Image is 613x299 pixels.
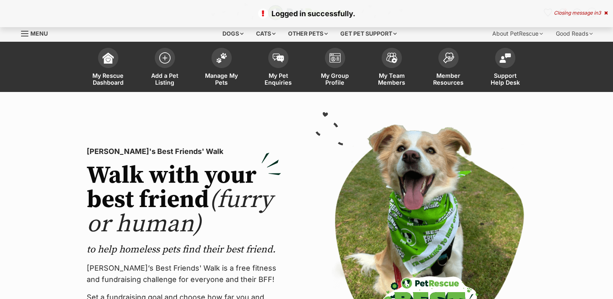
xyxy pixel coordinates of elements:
span: Manage My Pets [203,72,240,86]
span: Menu [30,30,48,37]
span: (furry or human) [87,185,273,239]
div: Dogs [217,26,249,42]
a: My Rescue Dashboard [80,44,137,92]
div: Good Reads [550,26,598,42]
a: My Pet Enquiries [250,44,307,92]
img: team-members-icon-5396bd8760b3fe7c0b43da4ab00e1e3bb1a5d9ba89233759b79545d2d3fc5d0d.svg [386,53,397,63]
img: add-pet-listing-icon-0afa8454b4691262ce3f59096e99ab1cd57d4a30225e0717b998d2c9b9846f56.svg [159,52,171,64]
span: Support Help Desk [487,72,523,86]
div: Other pets [282,26,333,42]
div: About PetRescue [487,26,549,42]
img: pet-enquiries-icon-7e3ad2cf08bfb03b45e93fb7055b45f3efa6380592205ae92323e6603595dc1f.svg [273,53,284,62]
a: Add a Pet Listing [137,44,193,92]
p: to help homeless pets find their best friend. [87,243,281,256]
a: My Team Members [363,44,420,92]
span: Add a Pet Listing [147,72,183,86]
img: member-resources-icon-8e73f808a243e03378d46382f2149f9095a855e16c252ad45f914b54edf8863c.svg [443,52,454,63]
span: My Group Profile [317,72,353,86]
h2: Walk with your best friend [87,164,281,237]
p: [PERSON_NAME]'s Best Friends' Walk [87,146,281,157]
span: Member Resources [430,72,467,86]
img: manage-my-pets-icon-02211641906a0b7f246fdf0571729dbe1e7629f14944591b6c1af311fb30b64b.svg [216,53,227,63]
span: My Rescue Dashboard [90,72,126,86]
span: My Team Members [374,72,410,86]
a: Support Help Desk [477,44,534,92]
img: group-profile-icon-3fa3cf56718a62981997c0bc7e787c4b2cf8bcc04b72c1350f741eb67cf2f40e.svg [329,53,341,63]
a: Menu [21,26,53,40]
img: help-desk-icon-fdf02630f3aa405de69fd3d07c3f3aa587a6932b1a1747fa1d2bba05be0121f9.svg [500,53,511,63]
div: Cats [250,26,281,42]
p: [PERSON_NAME]’s Best Friends' Walk is a free fitness and fundraising challenge for everyone and t... [87,263,281,285]
img: dashboard-icon-eb2f2d2d3e046f16d808141f083e7271f6b2e854fb5c12c21221c1fb7104beca.svg [103,52,114,64]
a: Member Resources [420,44,477,92]
div: Get pet support [335,26,402,42]
span: My Pet Enquiries [260,72,297,86]
a: My Group Profile [307,44,363,92]
a: Manage My Pets [193,44,250,92]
